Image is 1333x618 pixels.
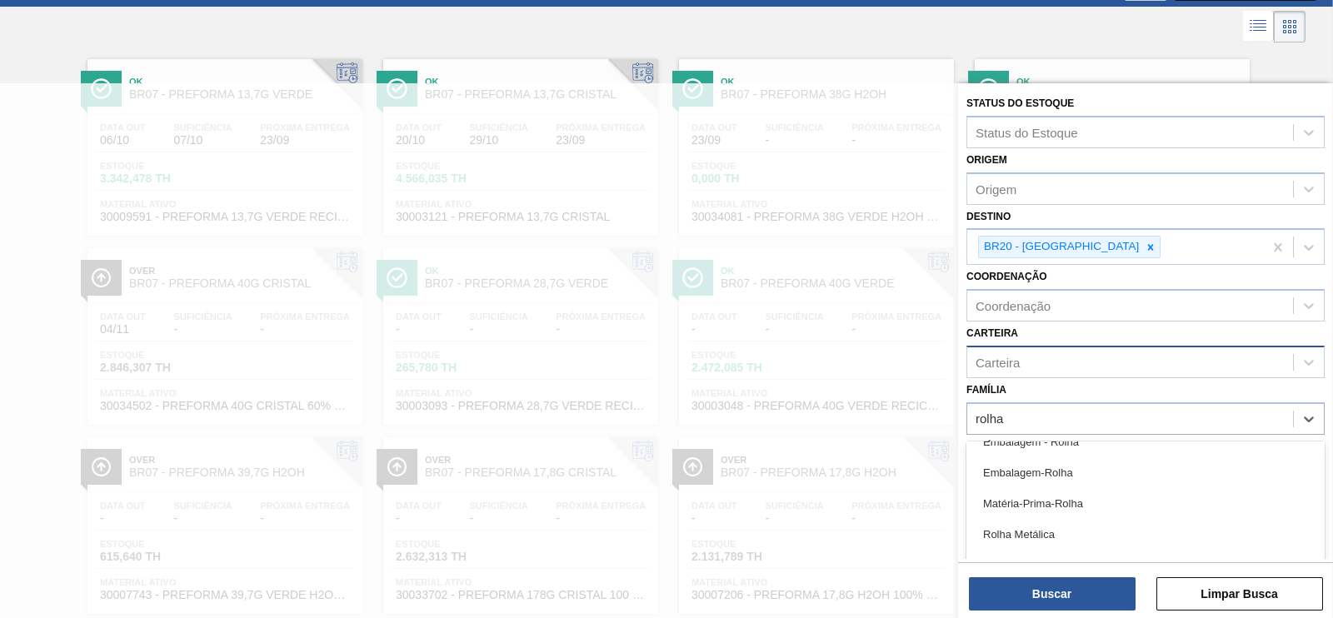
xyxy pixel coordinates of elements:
img: Ícone [387,78,407,99]
div: Matéria-Prima-Rolha [966,488,1325,519]
a: ÍconeOkBR07 - PREFORMA 38G H2OHData out23/09Suficiência-Próxima Entrega-Estoque0,000 THMaterial a... [666,47,962,236]
label: Família [966,384,1006,396]
a: ÍconeOkBR07 - PREFORMA 13,7G VERDEData out06/10Suficiência07/10Próxima Entrega23/09Estoque3.342,4... [75,47,371,236]
label: Destino [966,211,1011,222]
img: Ícone [978,78,999,99]
div: Origem [976,182,1016,196]
div: Rolha Plástica [966,550,1325,581]
div: Carteira [976,355,1020,369]
img: Ícone [682,78,703,99]
label: Origem [966,154,1007,166]
div: Rolha Metálica [966,519,1325,550]
div: Status do Estoque [976,125,1078,139]
div: Embalagem - Rolha [966,426,1325,457]
span: Ok [129,77,354,87]
div: Coordenação [976,299,1051,313]
div: Visão em Lista [1243,11,1274,42]
div: BR20 - [GEOGRAPHIC_DATA] [979,237,1141,257]
a: ÍconeOkBR07 - PREFORMA 13,7G CRISTALData out20/10Suficiência29/10Próxima Entrega23/09Estoque4.566... [371,47,666,236]
div: Visão em Cards [1274,11,1306,42]
label: Família Rotulada [966,441,1065,452]
span: Ok [425,77,650,87]
img: Ícone [91,78,112,99]
span: Ok [1016,77,1241,87]
span: Ok [721,77,946,87]
label: Carteira [966,327,1018,339]
a: ÍconeOkBR07 - PREFORMA 38G CRISTALData out23/09Suficiência-Próxima Entrega-Estoque0,000 THMateria... [962,47,1258,236]
label: Status do Estoque [966,97,1074,109]
label: Coordenação [966,271,1047,282]
div: Embalagem-Rolha [966,457,1325,488]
